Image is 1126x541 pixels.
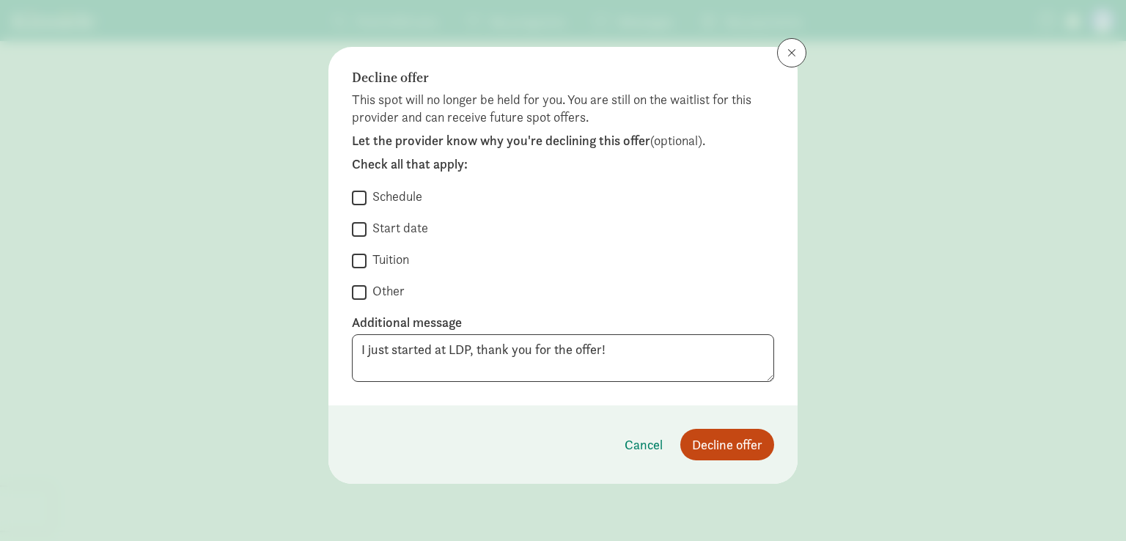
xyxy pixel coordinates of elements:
[352,155,774,173] label: Check all that apply:
[692,435,762,454] span: Decline offer
[367,219,428,237] label: Start date
[352,132,650,149] span: Let the provider know why you're declining this offer
[613,429,674,460] button: Cancel
[367,188,422,205] label: Schedule
[367,282,405,300] label: Other
[680,429,774,460] button: Decline offer
[367,251,409,268] label: Tuition
[625,435,663,454] span: Cancel
[352,314,774,331] label: Additional message
[352,70,755,85] h6: Decline offer
[352,132,774,150] p: (optional).
[352,91,774,126] p: This spot will no longer be held for you. You are still on the waitlist for this provider and can...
